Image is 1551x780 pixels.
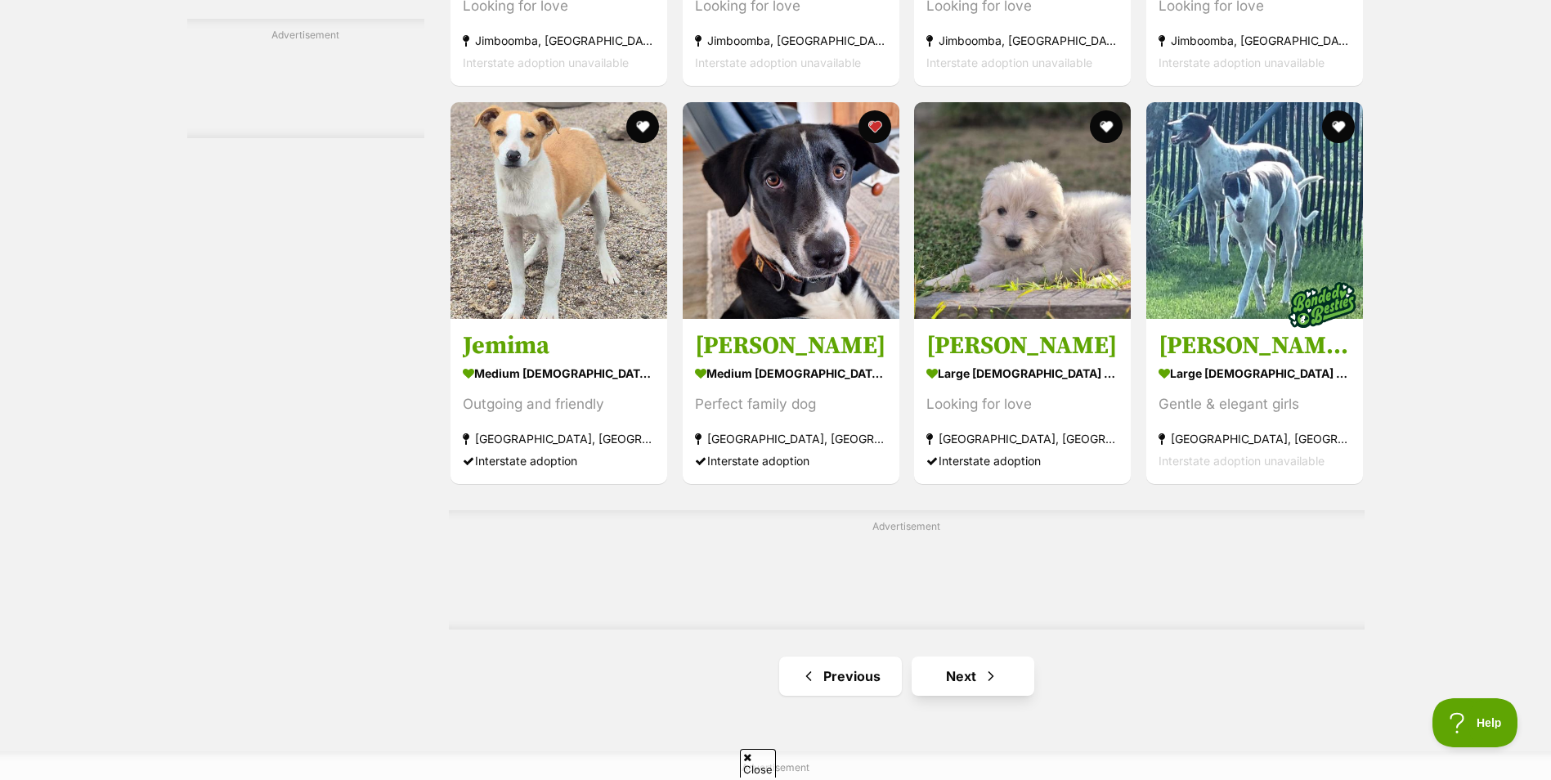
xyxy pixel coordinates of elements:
h3: Jemima [463,330,655,361]
button: favourite [626,110,659,143]
h3: [PERSON_NAME] [926,330,1118,361]
div: Gentle & elegant girls [1159,393,1351,415]
strong: large [DEMOGRAPHIC_DATA] Dog [1159,361,1351,385]
strong: [GEOGRAPHIC_DATA], [GEOGRAPHIC_DATA] [463,428,655,450]
button: favourite [1322,110,1355,143]
a: [PERSON_NAME] large [DEMOGRAPHIC_DATA] Dog Looking for love [GEOGRAPHIC_DATA], [GEOGRAPHIC_DATA] ... [914,318,1131,484]
div: Interstate adoption [695,450,887,472]
div: Advertisement [187,19,424,138]
div: Advertisement [449,510,1365,630]
span: Interstate adoption unavailable [1159,454,1325,468]
img: Janis - Bull Arab x Australian Kelpie Dog [683,102,899,319]
strong: Jimboomba, [GEOGRAPHIC_DATA] [926,30,1118,52]
span: Interstate adoption unavailable [695,56,861,70]
div: Interstate adoption [926,450,1118,472]
img: Abby Cadabby - Maremma Sheepdog x Golden Retriever Dog [914,102,1131,319]
div: Looking for love [926,393,1118,415]
iframe: Help Scout Beacon - Open [1432,698,1518,747]
div: Interstate adoption [463,450,655,472]
h3: [PERSON_NAME] [695,330,887,361]
strong: medium [DEMOGRAPHIC_DATA] Dog [463,361,655,385]
a: [PERSON_NAME] medium [DEMOGRAPHIC_DATA] Dog Perfect family dog [GEOGRAPHIC_DATA], [GEOGRAPHIC_DAT... [683,318,899,484]
a: [PERSON_NAME] & [PERSON_NAME] large [DEMOGRAPHIC_DATA] Dog Gentle & elegant girls [GEOGRAPHIC_DAT... [1146,318,1363,484]
span: Interstate adoption unavailable [1159,56,1325,70]
a: Previous page [779,657,902,696]
div: Perfect family dog [695,393,887,415]
strong: large [DEMOGRAPHIC_DATA] Dog [926,361,1118,385]
strong: Jimboomba, [GEOGRAPHIC_DATA] [695,30,887,52]
div: Outgoing and friendly [463,393,655,415]
span: Interstate adoption unavailable [463,56,629,70]
strong: Jimboomba, [GEOGRAPHIC_DATA] [463,30,655,52]
span: Close [740,749,776,778]
span: Interstate adoption unavailable [926,56,1092,70]
a: Jemima medium [DEMOGRAPHIC_DATA] Dog Outgoing and friendly [GEOGRAPHIC_DATA], [GEOGRAPHIC_DATA] I... [451,318,667,484]
strong: Jimboomba, [GEOGRAPHIC_DATA] [1159,30,1351,52]
img: Jemima - Fox Terrier Dog [451,102,667,319]
button: favourite [1090,110,1123,143]
img: Bonnie & Cindy - Greyhound Dog [1146,102,1363,319]
strong: [GEOGRAPHIC_DATA], [GEOGRAPHIC_DATA] [926,428,1118,450]
strong: [GEOGRAPHIC_DATA], [GEOGRAPHIC_DATA] [695,428,887,450]
a: Next page [912,657,1034,696]
h3: [PERSON_NAME] & [PERSON_NAME] [1159,330,1351,361]
button: favourite [858,110,890,143]
nav: Pagination [449,657,1365,696]
img: bonded besties [1281,264,1363,346]
strong: medium [DEMOGRAPHIC_DATA] Dog [695,361,887,385]
strong: [GEOGRAPHIC_DATA], [GEOGRAPHIC_DATA] [1159,428,1351,450]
